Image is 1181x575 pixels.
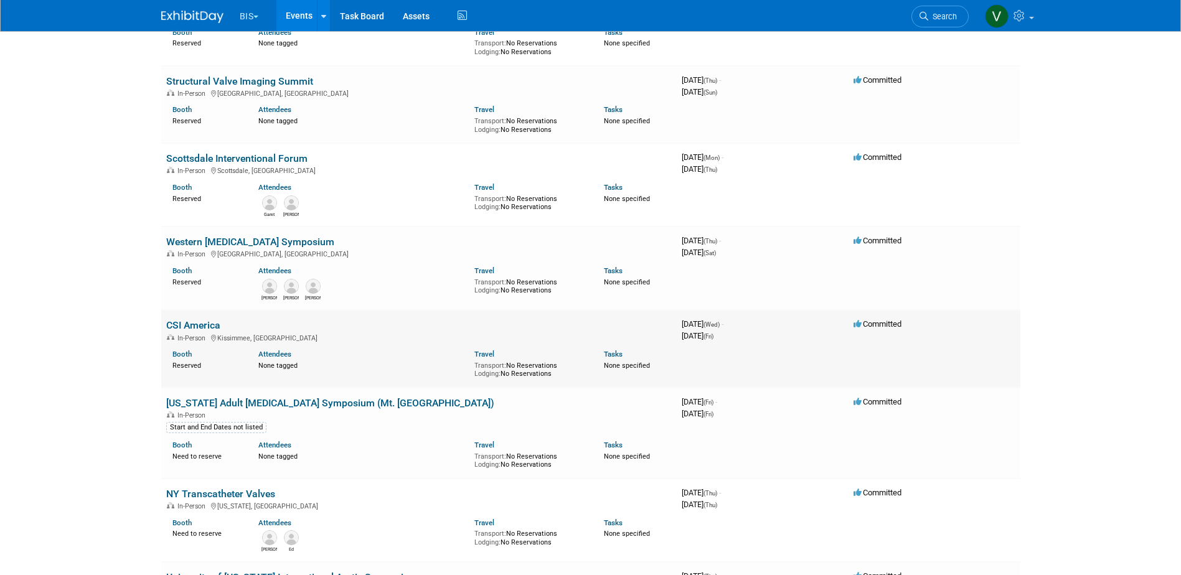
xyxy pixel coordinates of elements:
span: In-Person [177,250,209,258]
a: Travel [474,266,494,275]
img: In-Person Event [167,250,174,256]
span: None specified [604,530,650,538]
a: Travel [474,28,494,37]
span: Committed [854,488,901,497]
a: Tasks [604,518,623,527]
span: Transport: [474,362,506,370]
span: Committed [854,236,901,245]
div: Reserved [172,192,240,203]
img: In-Person Event [167,167,174,173]
span: Lodging: [474,460,501,469]
span: None specified [604,117,650,125]
a: Travel [474,441,494,449]
span: (Thu) [703,238,717,245]
img: Garet Flake [262,195,277,210]
img: ExhibitDay [161,11,223,23]
div: Scottsdale, [GEOGRAPHIC_DATA] [166,165,672,175]
div: No Reservations No Reservations [474,115,585,134]
div: None tagged [258,450,465,461]
div: [GEOGRAPHIC_DATA], [GEOGRAPHIC_DATA] [166,88,672,98]
div: Start and End Dates not listed [166,422,266,433]
div: Michael Campise [283,210,299,218]
span: Transport: [474,530,506,538]
a: Travel [474,518,494,527]
span: - [719,488,721,497]
a: Tasks [604,350,623,358]
span: In-Person [177,334,209,342]
div: Reserved [172,276,240,287]
div: Luke Vogelzang [261,294,277,301]
a: Attendees [258,441,291,449]
span: [DATE] [682,248,716,257]
a: Tasks [604,266,623,275]
div: None tagged [258,115,465,126]
span: Lodging: [474,203,501,211]
img: Luke Vogelzang [262,279,277,294]
span: Lodging: [474,48,501,56]
a: Travel [474,350,494,358]
span: In-Person [177,502,209,510]
img: In-Person Event [167,411,174,418]
span: [DATE] [682,152,723,162]
a: Scottsdale Interventional Forum [166,152,308,164]
span: [DATE] [682,397,717,406]
img: Michael Campise [284,195,299,210]
a: Booth [172,28,192,37]
span: None specified [604,362,650,370]
span: Lodging: [474,286,501,294]
a: Booth [172,183,192,192]
a: Western [MEDICAL_DATA] Symposium [166,236,334,248]
span: (Fri) [703,411,713,418]
div: No Reservations No Reservations [474,37,585,56]
span: None specified [604,39,650,47]
a: Attendees [258,266,291,275]
span: Transport: [474,39,506,47]
div: None tagged [258,359,465,370]
span: - [722,319,723,329]
div: Reserved [172,37,240,48]
a: Booth [172,518,192,527]
div: Kissimmee, [GEOGRAPHIC_DATA] [166,332,672,342]
img: Kevin O'Neill [306,279,321,294]
img: In-Person Event [167,502,174,508]
span: Committed [854,319,901,329]
span: In-Person [177,167,209,175]
span: (Wed) [703,321,720,328]
div: Reserved [172,359,240,370]
span: None specified [604,452,650,460]
span: (Fri) [703,399,713,406]
span: (Thu) [703,166,717,173]
div: Kevin O'Neill [305,294,321,301]
a: Attendees [258,105,291,114]
a: Attendees [258,183,291,192]
a: [US_STATE] Adult [MEDICAL_DATA] Symposium (Mt. [GEOGRAPHIC_DATA]) [166,397,494,409]
span: [DATE] [682,87,717,96]
span: Committed [854,75,901,85]
a: NY Transcatheter Valves [166,488,275,500]
span: (Sat) [703,250,716,256]
div: No Reservations No Reservations [474,359,585,378]
div: No Reservations No Reservations [474,192,585,212]
img: Joe Alfaro [284,279,299,294]
span: Committed [854,152,901,162]
div: No Reservations No Reservations [474,276,585,295]
span: - [722,152,723,162]
div: No Reservations No Reservations [474,450,585,469]
a: Structural Valve Imaging Summit [166,75,313,87]
span: Lodging: [474,126,501,134]
span: (Fri) [703,333,713,340]
span: [DATE] [682,488,721,497]
span: Transport: [474,452,506,460]
div: Garet Flake [261,210,277,218]
span: - [719,236,721,245]
a: Attendees [258,518,291,527]
span: Lodging: [474,370,501,378]
span: Committed [854,397,901,406]
a: Tasks [604,28,623,37]
div: Need to reserve [172,527,240,538]
span: In-Person [177,90,209,98]
a: Search [911,6,969,27]
span: Search [928,12,957,21]
span: (Thu) [703,502,717,508]
span: [DATE] [682,409,713,418]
